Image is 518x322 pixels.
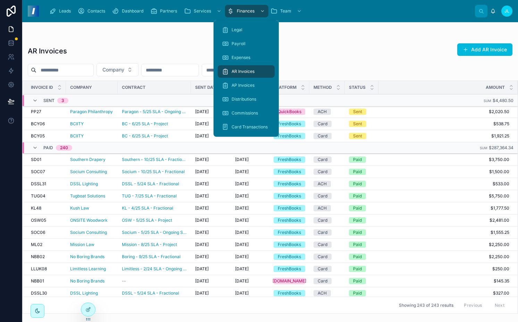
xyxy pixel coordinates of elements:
[273,278,306,284] div: [DOMAIN_NAME]
[349,121,374,127] a: Sent
[195,157,209,162] span: [DATE]
[70,169,114,175] a: Socium Consulting
[122,169,187,175] a: Socium - 10/25 SLA - Fractional
[70,169,107,175] a: Socium Consulting
[378,205,509,211] a: $1,777.50
[278,133,301,139] div: FreshBooks
[274,254,305,260] a: FreshBooks
[31,218,46,223] span: OSW05
[314,217,341,223] a: Card
[378,121,509,127] span: $538.75
[195,133,227,139] a: [DATE]
[122,218,172,223] span: OSW - 5/25 SLA - Project
[314,266,341,272] a: Card
[70,266,114,272] a: Limitless Learning
[378,193,509,199] a: $5,750.00
[218,37,275,50] a: Payroll
[235,242,265,247] a: [DATE]
[232,55,250,60] span: Expenses
[353,229,362,236] div: Paid
[274,156,305,163] a: FreshBooks
[314,169,341,175] a: Card
[278,181,301,187] div: FreshBooks
[87,8,105,14] span: Contacts
[278,169,301,175] div: FreshBooks
[278,193,301,199] div: FreshBooks
[122,181,187,187] a: DSSL - 5/24 SLA - Fractional
[31,169,62,175] a: SOC07
[70,242,94,247] span: Mission Law
[122,121,168,127] a: BC - 6/25 SLA - Project
[314,181,341,187] a: ACH
[122,169,185,175] a: Socium - 10/25 SLA - Fractional
[195,193,209,199] span: [DATE]
[195,242,209,247] span: [DATE]
[70,121,114,127] a: BCIITY
[318,229,327,236] div: Card
[31,133,62,139] a: BCY05
[378,181,509,187] a: $533.00
[70,133,84,139] span: BCIITY
[218,65,275,78] a: AR Invoices
[195,169,227,175] a: [DATE]
[195,254,209,260] span: [DATE]
[195,193,227,199] a: [DATE]
[218,24,275,36] a: Legal
[378,218,509,223] span: $2,481.00
[235,230,249,235] span: [DATE]
[70,109,113,115] a: Paragon Philanthropy
[195,230,209,235] span: [DATE]
[31,242,42,247] span: ML02
[235,218,249,223] span: [DATE]
[232,69,254,74] span: AR Invoices
[122,109,187,115] a: Paragon - 5/25 SLA - Ongoing Support
[235,193,265,199] a: [DATE]
[232,27,242,33] span: Legal
[70,193,105,199] a: Tugboat Solutions
[31,157,41,162] span: SD01
[160,8,177,14] span: Partners
[318,181,327,187] div: ACH
[70,230,114,235] a: Socium Consulting
[235,205,249,211] span: [DATE]
[235,169,249,175] span: [DATE]
[31,109,41,115] span: PP27
[349,156,374,163] a: Paid
[70,266,106,272] a: Limitless Learning
[232,110,258,116] span: Commissions
[122,193,187,199] a: TUG - 7/25 SLA - Fractional
[70,133,114,139] a: BCIITY
[318,109,327,115] div: ACH
[31,121,45,127] span: BCY06
[122,230,187,235] a: Socium - 5/25 SLA - Ongoing Support
[278,254,301,260] div: FreshBooks
[280,8,291,14] span: Team
[235,230,265,235] a: [DATE]
[31,157,62,162] a: SD01
[274,217,305,223] a: FreshBooks
[70,242,114,247] a: Mission Law
[70,181,98,187] span: DSSL Lighting
[122,218,187,223] a: OSW - 5/25 SLA - Project
[195,218,227,223] a: [DATE]
[314,278,341,284] a: Card
[31,278,44,284] span: NBB01
[70,218,108,223] span: ONSITE Woodwork
[195,230,227,235] a: [DATE]
[278,121,301,127] div: FreshBooks
[122,242,187,247] a: Mission - 8/25 SLA - Project
[195,266,209,272] span: [DATE]
[59,8,71,14] span: Leads
[378,254,509,260] a: $2,250.00
[31,205,41,211] span: KL48
[70,230,107,235] a: Socium Consulting
[31,254,45,260] span: NBB02
[122,254,181,260] a: Boring - 9/25 SLA - Fractional
[235,157,249,162] span: [DATE]
[148,5,182,17] a: Partners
